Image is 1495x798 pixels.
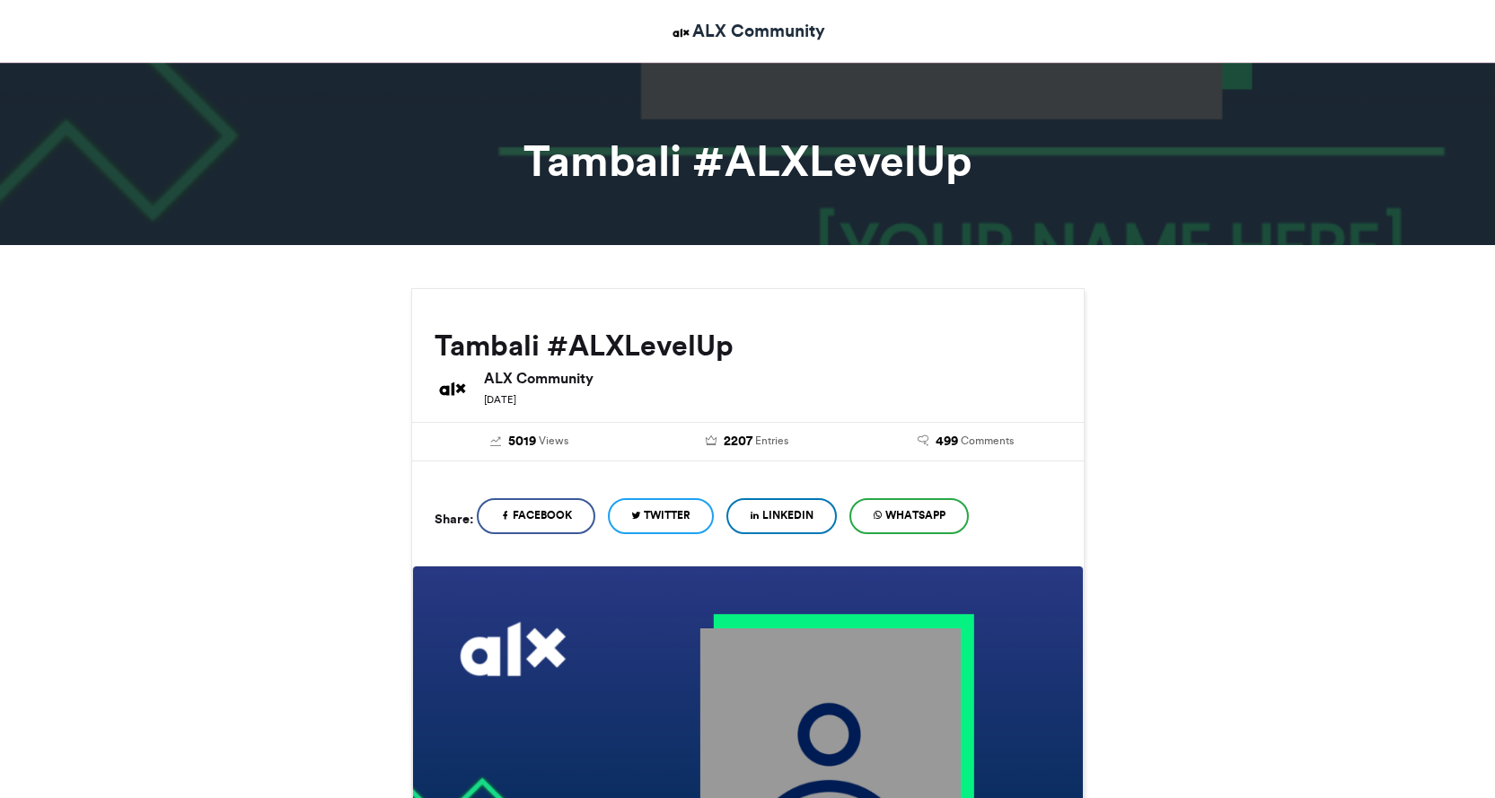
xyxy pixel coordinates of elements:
[608,498,714,534] a: Twitter
[435,371,470,407] img: ALX Community
[755,433,788,449] span: Entries
[484,393,516,406] small: [DATE]
[724,432,752,452] span: 2207
[885,507,945,523] span: WhatsApp
[484,371,1061,385] h6: ALX Community
[513,507,572,523] span: Facebook
[652,432,843,452] a: 2207 Entries
[644,507,690,523] span: Twitter
[670,18,825,44] a: ALX Community
[762,507,813,523] span: LinkedIn
[670,22,692,44] img: ALX Community
[961,433,1014,449] span: Comments
[539,433,568,449] span: Views
[870,432,1061,452] a: 499 Comments
[435,507,473,531] h5: Share:
[849,498,969,534] a: WhatsApp
[250,139,1246,182] h1: Tambali #ALXLevelUp
[435,432,626,452] a: 5019 Views
[936,432,958,452] span: 499
[477,498,595,534] a: Facebook
[435,329,1061,362] h2: Tambali #ALXLevelUp
[726,498,837,534] a: LinkedIn
[508,432,536,452] span: 5019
